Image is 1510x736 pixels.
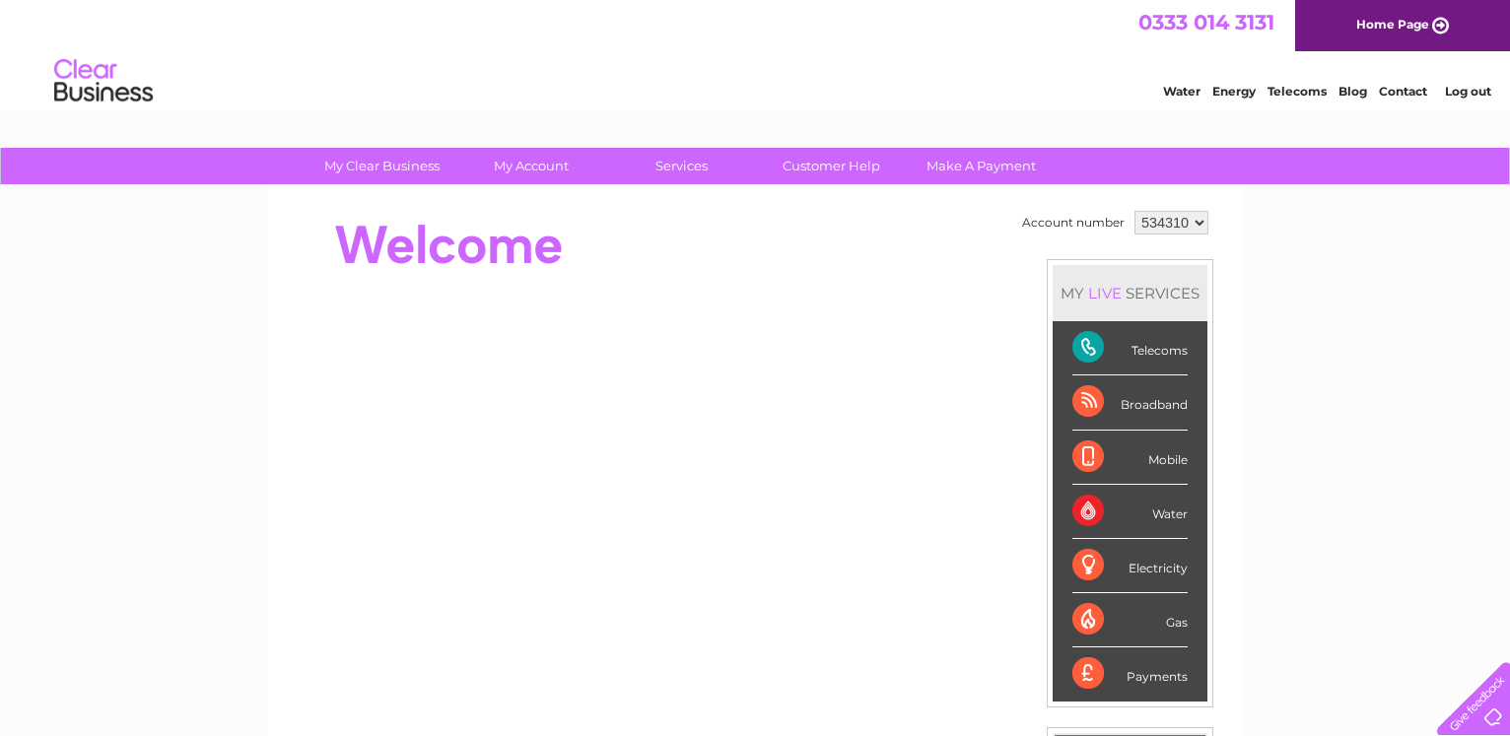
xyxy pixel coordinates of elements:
div: MY SERVICES [1053,265,1207,321]
a: 0333 014 3131 [1138,10,1274,34]
img: logo.png [53,51,154,111]
div: Electricity [1072,539,1188,593]
div: Clear Business is a trading name of Verastar Limited (registered in [GEOGRAPHIC_DATA] No. 3667643... [291,11,1222,96]
div: Telecoms [1072,321,1188,375]
a: My Clear Business [301,148,463,184]
div: Payments [1072,647,1188,701]
div: Broadband [1072,375,1188,430]
div: LIVE [1084,284,1126,302]
a: Telecoms [1268,84,1327,99]
a: Contact [1379,84,1427,99]
a: Make A Payment [900,148,1063,184]
a: Customer Help [750,148,913,184]
a: Energy [1212,84,1256,99]
a: Log out [1445,84,1491,99]
div: Water [1072,485,1188,539]
a: My Account [450,148,613,184]
a: Water [1163,84,1201,99]
td: Account number [1017,206,1130,239]
div: Mobile [1072,431,1188,485]
div: Gas [1072,593,1188,647]
a: Services [600,148,763,184]
a: Blog [1338,84,1367,99]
